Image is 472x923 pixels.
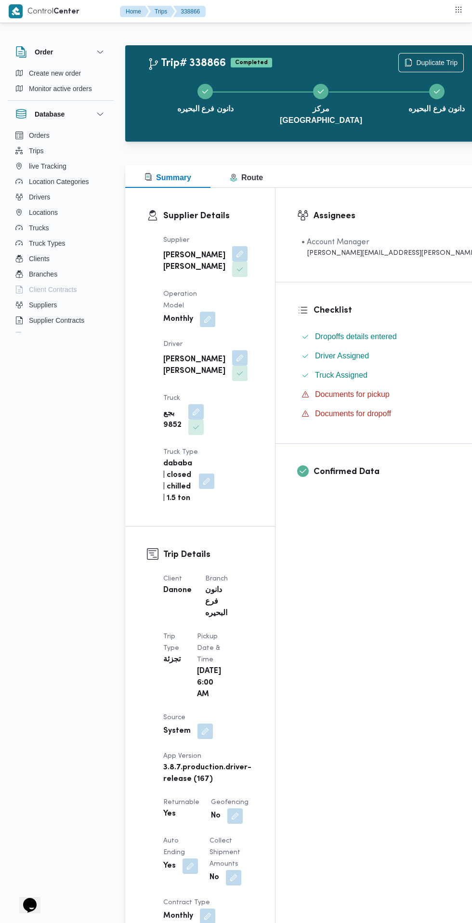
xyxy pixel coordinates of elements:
span: Suppliers [29,299,57,311]
button: Truck Types [12,236,110,251]
button: Clients [12,251,110,266]
span: Source [163,714,185,721]
b: [PERSON_NAME] [PERSON_NAME] [163,250,225,273]
span: Monitor active orders [29,83,92,94]
b: [PERSON_NAME] [PERSON_NAME] [163,354,225,377]
b: Yes [163,808,176,820]
button: Duplicate Trip [398,53,464,72]
b: System [163,725,191,737]
button: Order [15,46,106,58]
span: Operation Model [163,291,197,309]
svg: Step 2 is complete [317,88,325,95]
button: Trips [12,143,110,158]
span: Truck [163,395,180,401]
b: dababa | closed | chilled | 1.5 ton [163,458,192,504]
span: Truck Assigned [315,371,367,379]
span: Client [163,576,182,582]
span: Driver [163,341,183,347]
button: Client Contracts [12,282,110,297]
b: No [210,872,219,883]
div: Order [8,66,114,100]
button: live Tracking [12,158,110,174]
span: مركز [GEOGRAPHIC_DATA] [271,103,371,126]
span: Orders [29,130,50,141]
svg: Step 1 is complete [201,88,209,95]
span: Devices [29,330,53,342]
span: Driver Assigned [315,350,369,362]
span: Collect Shipment Amounts [210,838,240,867]
b: 3.8.7.production.driver-release (167) [163,762,251,785]
b: دانون فرع البحيره [205,585,227,620]
button: Home [120,6,149,17]
button: Database [15,108,106,120]
button: Locations [12,205,110,220]
b: No [211,810,221,822]
button: Create new order [12,66,110,81]
b: Monthly [163,910,193,922]
span: Contract Type [163,899,210,906]
span: Summary [144,173,191,182]
button: Supplier Contracts [12,313,110,328]
span: Documents for pickup [315,389,390,400]
span: Trip Type [163,633,179,651]
span: Geofencing [211,799,249,805]
b: Completed [235,60,268,66]
span: Documents for dropoff [315,408,391,420]
button: Trucks [12,220,110,236]
h3: Supplier Details [163,210,253,223]
span: Create new order [29,67,81,79]
button: 338866 [173,6,206,17]
button: Location Categories [12,174,110,189]
span: Trips [29,145,44,157]
h2: Trip# 338866 [147,57,226,70]
span: Locations [29,207,58,218]
span: دانون فرع البحيره [177,103,234,115]
span: Supplier Contracts [29,315,84,326]
b: بجع 9852 [163,408,182,431]
span: Duplicate Trip [416,57,458,68]
button: Drivers [12,189,110,205]
span: Dropoffs details entered [315,331,397,343]
iframe: chat widget [10,884,40,913]
svg: Step 3 is complete [433,88,441,95]
span: Truck Type [163,449,198,455]
span: Documents for dropoff [315,409,391,418]
b: [DATE] 6:00 AM [197,666,221,700]
span: Returnable [163,799,199,805]
h3: Database [35,108,65,120]
span: Truck Types [29,237,65,249]
button: مركز [GEOGRAPHIC_DATA] [263,72,379,134]
span: دانون فرع البحيره [408,103,465,115]
img: X8yXhbKr1z7QwAAAABJRU5ErkJggg== [9,4,23,18]
b: تجزئة [163,654,181,666]
span: Client Contracts [29,284,77,295]
button: Suppliers [12,297,110,313]
span: Completed [231,58,272,67]
span: App Version [163,753,201,759]
span: Dropoffs details entered [315,332,397,341]
span: live Tracking [29,160,66,172]
span: Supplier [163,237,189,243]
button: Monitor active orders [12,81,110,96]
span: Branches [29,268,57,280]
div: Database [8,128,114,336]
button: Trips [147,6,175,17]
b: Yes [163,860,176,872]
button: Devices [12,328,110,343]
span: Driver Assigned [315,352,369,360]
span: Location Categories [29,176,89,187]
span: Drivers [29,191,50,203]
span: Branch [205,576,228,582]
h3: Order [35,46,53,58]
span: Clients [29,253,50,264]
b: Danone [163,585,192,596]
b: Monthly [163,314,193,325]
button: Branches [12,266,110,282]
span: Auto Ending [163,838,185,856]
span: Trucks [29,222,49,234]
span: Pickup date & time [197,633,220,663]
span: Route [230,173,263,182]
b: Center [53,8,79,15]
h3: Trip Details [163,548,253,561]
